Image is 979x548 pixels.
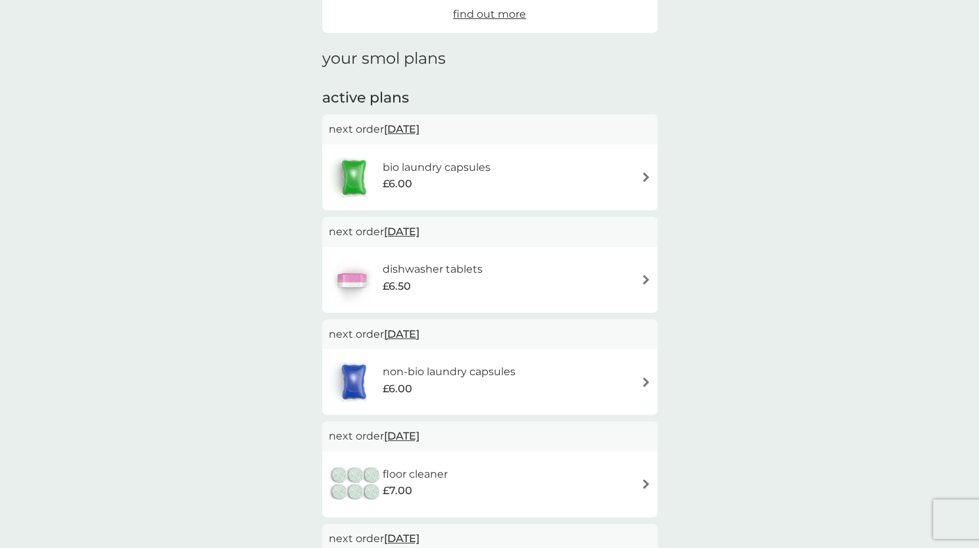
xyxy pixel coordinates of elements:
[329,121,651,138] p: next order
[384,116,419,142] span: [DATE]
[383,466,448,483] h6: floor cleaner
[322,49,657,68] h1: your smol plans
[329,530,651,547] p: next order
[382,380,412,398] span: £6.00
[382,175,412,193] span: £6.00
[329,461,383,507] img: floor cleaner
[382,261,482,278] h6: dishwasher tablets
[382,363,515,380] h6: non-bio laundry capsules
[453,6,526,23] a: find out more
[384,219,419,244] span: [DATE]
[329,428,651,445] p: next order
[329,359,379,405] img: non-bio laundry capsules
[329,257,375,303] img: dishwasher tablets
[641,172,651,182] img: arrow right
[329,326,651,343] p: next order
[382,278,410,295] span: £6.50
[384,321,419,347] span: [DATE]
[453,8,526,20] span: find out more
[383,482,412,499] span: £7.00
[322,88,657,108] h2: active plans
[641,377,651,387] img: arrow right
[641,479,651,489] img: arrow right
[641,275,651,285] img: arrow right
[329,223,651,240] p: next order
[329,154,379,200] img: bio laundry capsules
[382,159,490,176] h6: bio laundry capsules
[384,423,419,449] span: [DATE]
